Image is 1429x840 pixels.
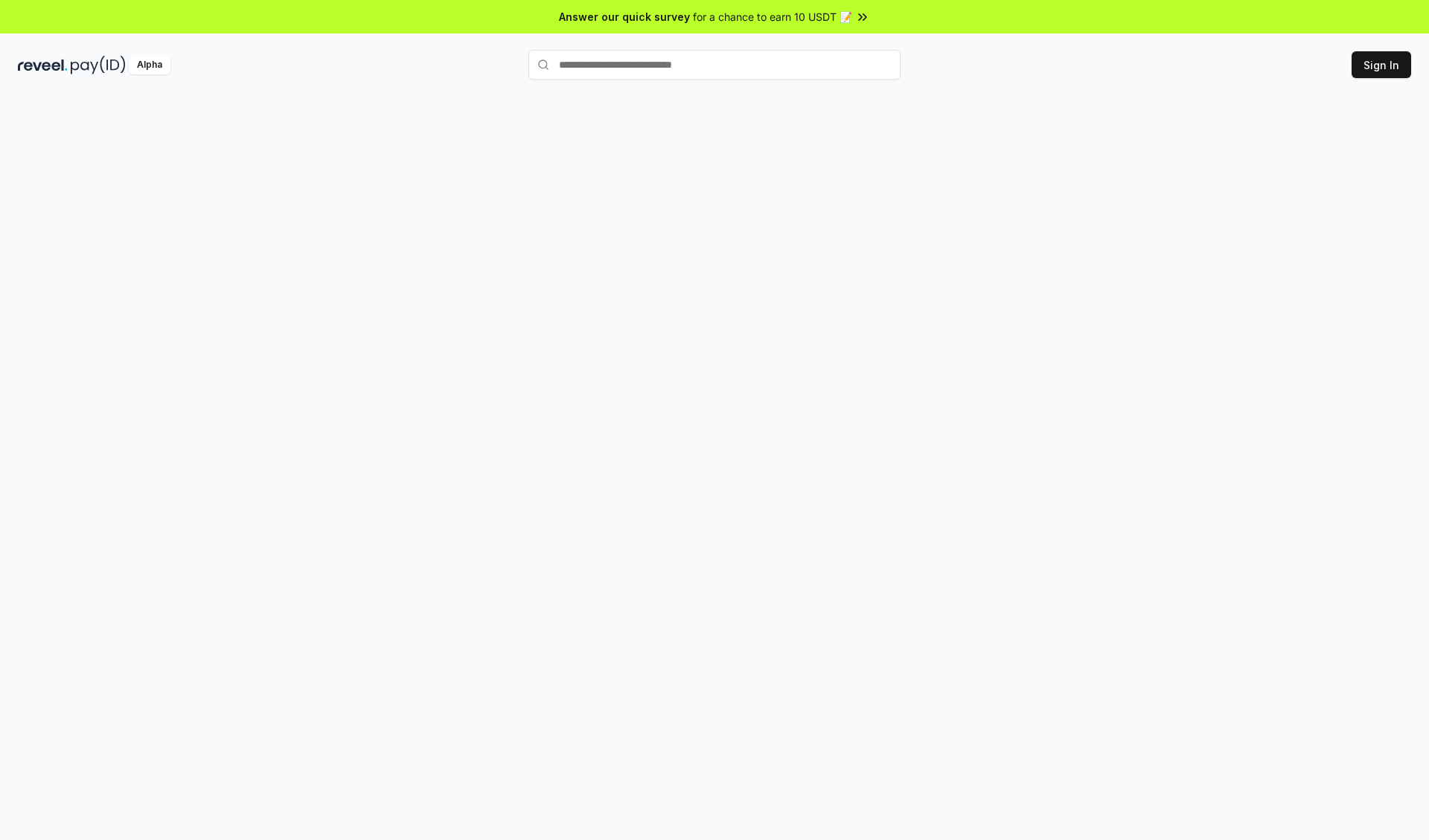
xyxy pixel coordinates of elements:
span: for a chance to earn 10 USDT 📝 [693,9,852,25]
img: reveel_dark [18,56,68,74]
img: pay_id [71,56,126,74]
button: Sign In [1352,51,1411,78]
span: Answer our quick survey [559,9,690,25]
div: Alpha [129,56,170,74]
